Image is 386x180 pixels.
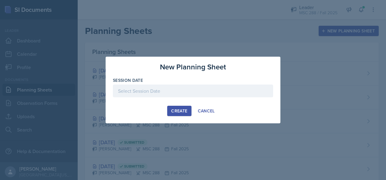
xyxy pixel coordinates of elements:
[198,108,215,113] div: Cancel
[171,108,187,113] div: Create
[194,106,219,116] button: Cancel
[113,77,143,83] label: Session Date
[167,106,191,116] button: Create
[160,62,226,72] h3: New Planning Sheet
